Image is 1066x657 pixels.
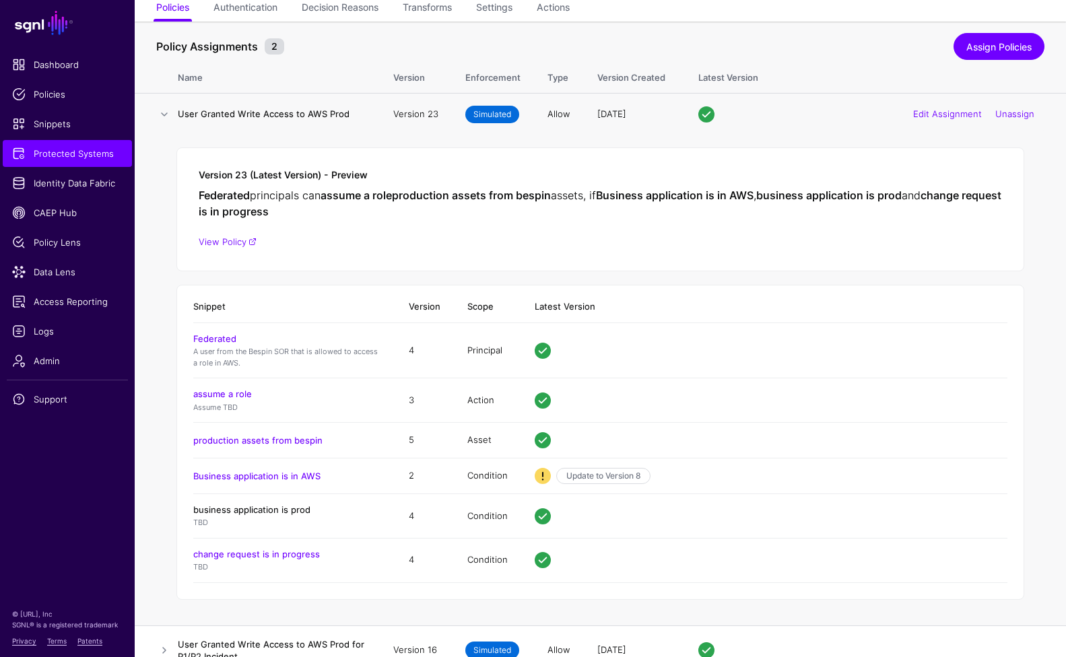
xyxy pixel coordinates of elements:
[8,8,127,38] a: SGNL
[995,108,1034,119] a: Unassign
[3,199,132,226] a: CAEP Hub
[583,188,596,202] span: , if
[534,58,584,93] th: Type
[556,468,651,484] a: Update to Version 8
[12,295,123,308] span: Access Reporting
[178,58,380,93] th: Name
[12,206,123,219] span: CAEP Hub
[193,333,236,344] a: Federated
[465,106,519,123] span: Simulated
[12,324,123,338] span: Logs
[597,108,626,119] span: [DATE]
[3,81,132,108] a: Policies
[12,354,123,368] span: Admin
[380,58,452,93] th: Version
[597,644,626,655] span: [DATE]
[47,637,67,645] a: Terms
[454,538,521,582] td: Condition
[395,494,454,539] td: 4
[395,458,454,494] td: 2
[12,265,123,279] span: Data Lens
[754,188,756,202] span: ,
[584,58,685,93] th: Version Created
[12,88,123,101] span: Policies
[193,504,310,515] a: business application is prod
[193,291,395,323] th: Snippet
[3,229,132,256] a: Policy Lens
[685,58,1066,93] th: Latest Version
[454,494,521,539] td: Condition
[3,51,132,78] a: Dashboard
[250,188,321,202] span: principals can
[395,378,454,423] td: 3
[454,458,521,494] td: Condition
[521,291,1007,323] th: Latest Version
[395,538,454,582] td: 4
[954,33,1044,60] a: Assign Policies
[3,318,132,345] a: Logs
[199,188,250,202] strong: Federated
[452,58,534,93] th: Enforcement
[3,288,132,315] a: Access Reporting
[193,471,321,481] a: Business application is in AWS
[913,108,982,119] a: Edit Assignment
[392,188,551,202] strong: production assets from bespin
[596,188,754,202] strong: Business application is in AWS
[193,435,323,446] a: production assets from bespin
[153,38,261,55] span: Policy Assignments
[3,110,132,137] a: Snippets
[380,93,452,135] td: Version 23
[395,323,454,378] td: 4
[193,561,382,573] p: TBD
[265,38,284,55] small: 2
[12,147,123,160] span: Protected Systems
[12,117,123,131] span: Snippets
[3,140,132,167] a: Protected Systems
[756,188,902,202] strong: business application is prod
[454,378,521,423] td: Action
[321,188,392,202] strong: assume a role
[199,236,257,247] a: View Policy
[3,170,132,197] a: Identity Data Fabric
[193,549,320,559] a: change request is in progress
[454,323,521,378] td: Principal
[193,517,382,528] p: TBD
[12,637,36,645] a: Privacy
[902,188,921,202] span: and
[199,170,1002,181] h5: Version 23 (Latest Version) - Preview
[395,423,454,458] td: 5
[12,392,123,406] span: Support
[395,291,454,323] th: Version
[193,402,382,413] p: Assume TBD
[551,188,583,202] span: assets
[3,347,132,374] a: Admin
[454,423,521,458] td: Asset
[454,291,521,323] th: Scope
[12,176,123,190] span: Identity Data Fabric
[3,258,132,285] a: Data Lens
[12,236,123,249] span: Policy Lens
[12,58,123,71] span: Dashboard
[193,388,252,399] a: assume a role
[12,609,123,619] p: © [URL], Inc
[12,619,123,630] p: SGNL® is a registered trademark
[77,637,102,645] a: Patents
[193,346,382,368] p: A user from the Bespin SOR that is allowed to access a role in AWS.
[534,93,584,135] td: Allow
[178,108,366,120] h4: User Granted Write Access to AWS Prod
